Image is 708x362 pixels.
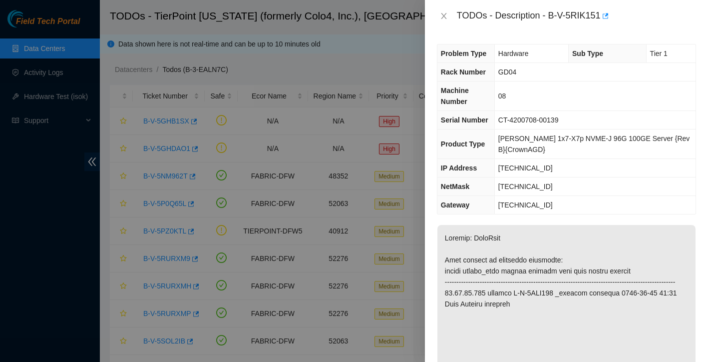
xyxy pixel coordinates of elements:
[498,92,506,100] span: 08
[441,86,469,105] span: Machine Number
[441,164,477,172] span: IP Address
[498,68,517,76] span: GD04
[441,68,486,76] span: Rack Number
[498,134,690,153] span: [PERSON_NAME] 1x7-X7p NVME-J 96G 100GE Server {Rev B}{CrownAGD}
[457,8,696,24] div: TODOs - Description - B-V-5RIK151
[498,201,553,209] span: [TECHNICAL_ID]
[572,49,603,57] span: Sub Type
[650,49,668,57] span: Tier 1
[441,116,488,124] span: Serial Number
[498,182,553,190] span: [TECHNICAL_ID]
[437,11,451,21] button: Close
[498,49,529,57] span: Hardware
[441,201,470,209] span: Gateway
[441,140,485,148] span: Product Type
[498,116,559,124] span: CT-4200708-00139
[440,12,448,20] span: close
[498,164,553,172] span: [TECHNICAL_ID]
[441,49,487,57] span: Problem Type
[441,182,470,190] span: NetMask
